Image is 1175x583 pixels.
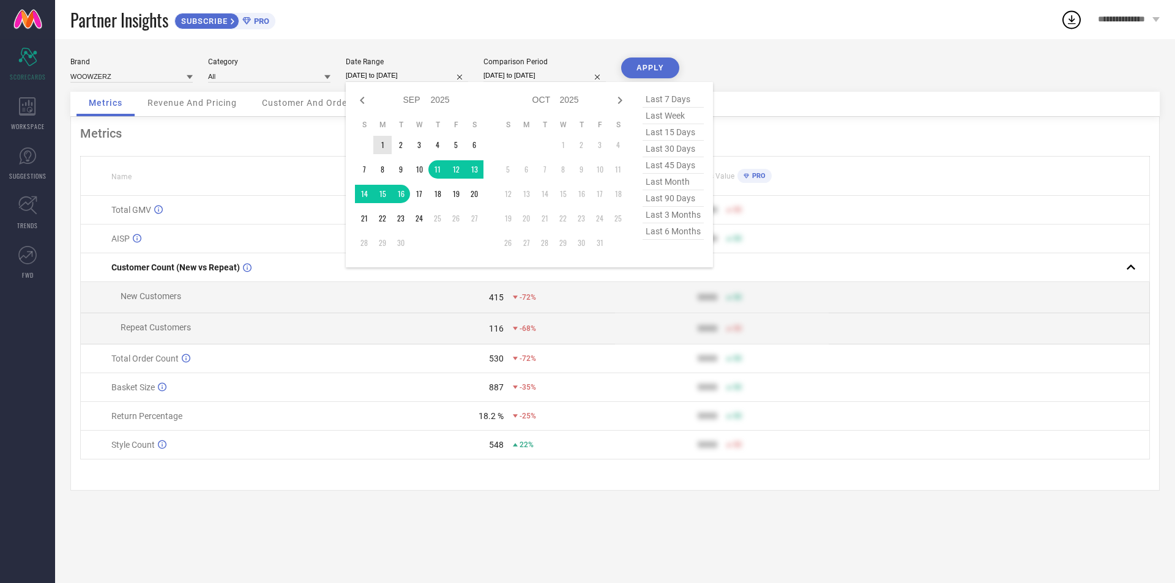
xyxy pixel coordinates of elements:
[410,136,428,154] td: Wed Sep 03 2025
[392,209,410,228] td: Tue Sep 23 2025
[591,234,609,252] td: Fri Oct 31 2025
[643,223,704,240] span: last 6 months
[447,209,465,228] td: Fri Sep 26 2025
[535,120,554,130] th: Tuesday
[262,98,356,108] span: Customer And Orders
[613,93,627,108] div: Next month
[392,234,410,252] td: Tue Sep 30 2025
[643,91,704,108] span: last 7 days
[609,209,627,228] td: Sat Oct 25 2025
[554,185,572,203] td: Wed Oct 15 2025
[591,120,609,130] th: Friday
[572,209,591,228] td: Thu Oct 23 2025
[392,185,410,203] td: Tue Sep 16 2025
[9,171,47,180] span: SUGGESTIONS
[111,440,155,450] span: Style Count
[554,234,572,252] td: Wed Oct 29 2025
[643,190,704,207] span: last 90 days
[572,120,591,130] th: Thursday
[465,160,483,179] td: Sat Sep 13 2025
[535,185,554,203] td: Tue Oct 14 2025
[733,206,742,214] span: 50
[698,440,717,450] div: 9999
[733,324,742,333] span: 50
[346,69,468,82] input: Select date range
[447,185,465,203] td: Fri Sep 19 2025
[643,207,704,223] span: last 3 months
[499,209,517,228] td: Sun Oct 19 2025
[643,124,704,141] span: last 15 days
[373,136,392,154] td: Mon Sep 01 2025
[373,185,392,203] td: Mon Sep 15 2025
[428,120,447,130] th: Thursday
[698,382,717,392] div: 9999
[535,160,554,179] td: Tue Oct 07 2025
[392,160,410,179] td: Tue Sep 09 2025
[479,411,504,421] div: 18.2 %
[89,98,122,108] span: Metrics
[147,98,237,108] span: Revenue And Pricing
[483,58,606,66] div: Comparison Period
[733,383,742,392] span: 50
[554,136,572,154] td: Wed Oct 01 2025
[489,354,504,363] div: 530
[520,354,536,363] span: -72%
[428,185,447,203] td: Thu Sep 18 2025
[535,209,554,228] td: Tue Oct 21 2025
[465,136,483,154] td: Sat Sep 06 2025
[489,440,504,450] div: 548
[733,440,742,449] span: 50
[572,136,591,154] td: Thu Oct 02 2025
[520,440,534,449] span: 22%
[428,209,447,228] td: Thu Sep 25 2025
[643,174,704,190] span: last month
[355,160,373,179] td: Sun Sep 07 2025
[111,234,130,243] span: AISP
[698,354,717,363] div: 9999
[355,234,373,252] td: Sun Sep 28 2025
[10,72,46,81] span: SCORECARDS
[572,160,591,179] td: Thu Oct 09 2025
[70,58,193,66] div: Brand
[447,120,465,130] th: Friday
[410,120,428,130] th: Wednesday
[643,157,704,174] span: last 45 days
[17,221,38,230] span: TRENDS
[447,160,465,179] td: Fri Sep 12 2025
[392,120,410,130] th: Tuesday
[520,383,536,392] span: -35%
[698,411,717,421] div: 9999
[111,411,182,421] span: Return Percentage
[520,324,536,333] span: -68%
[22,270,34,280] span: FWD
[80,126,1150,141] div: Metrics
[355,185,373,203] td: Sun Sep 14 2025
[111,173,132,181] span: Name
[517,185,535,203] td: Mon Oct 13 2025
[410,209,428,228] td: Wed Sep 24 2025
[111,354,179,363] span: Total Order Count
[643,108,704,124] span: last week
[355,209,373,228] td: Sun Sep 21 2025
[111,205,151,215] span: Total GMV
[517,209,535,228] td: Mon Oct 20 2025
[733,234,742,243] span: 50
[346,58,468,66] div: Date Range
[554,209,572,228] td: Wed Oct 22 2025
[373,120,392,130] th: Monday
[733,293,742,302] span: 50
[609,136,627,154] td: Sat Oct 04 2025
[554,120,572,130] th: Wednesday
[208,58,330,66] div: Category
[392,136,410,154] td: Tue Sep 02 2025
[11,122,45,131] span: WORKSPACE
[609,120,627,130] th: Saturday
[572,234,591,252] td: Thu Oct 30 2025
[489,292,504,302] div: 415
[535,234,554,252] td: Tue Oct 28 2025
[520,412,536,420] span: -25%
[749,172,766,180] span: PRO
[428,160,447,179] td: Thu Sep 11 2025
[251,17,269,26] span: PRO
[465,120,483,130] th: Saturday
